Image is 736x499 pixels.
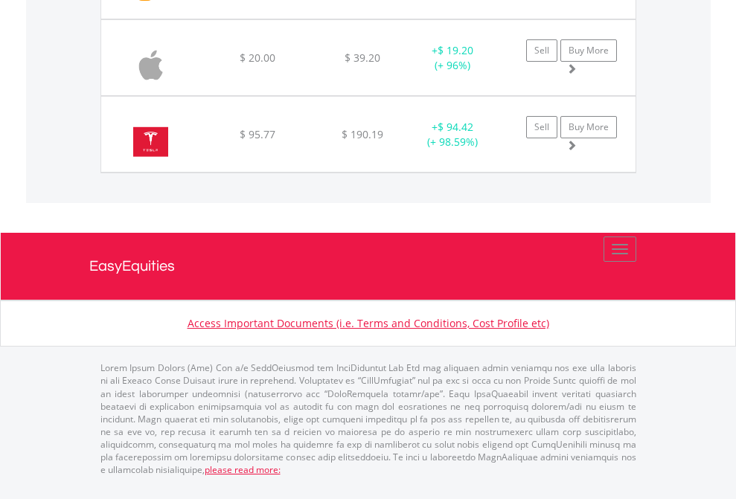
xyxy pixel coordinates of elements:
[205,463,281,476] a: please read more:
[406,43,499,73] div: + (+ 96%)
[240,127,275,141] span: $ 95.77
[240,51,275,65] span: $ 20.00
[560,116,617,138] a: Buy More
[560,39,617,62] a: Buy More
[89,233,647,300] a: EasyEquities
[526,116,557,138] a: Sell
[109,115,193,168] img: EQU.US.TSLA.png
[438,43,473,57] span: $ 19.20
[438,120,473,134] span: $ 94.42
[342,127,383,141] span: $ 190.19
[188,316,549,330] a: Access Important Documents (i.e. Terms and Conditions, Cost Profile etc)
[345,51,380,65] span: $ 39.20
[526,39,557,62] a: Sell
[100,361,636,476] p: Lorem Ipsum Dolors (Ame) Con a/e SeddOeiusmod tem InciDiduntut Lab Etd mag aliquaen admin veniamq...
[109,39,193,91] img: EQU.US.AAPL.png
[406,120,499,149] div: + (+ 98.59%)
